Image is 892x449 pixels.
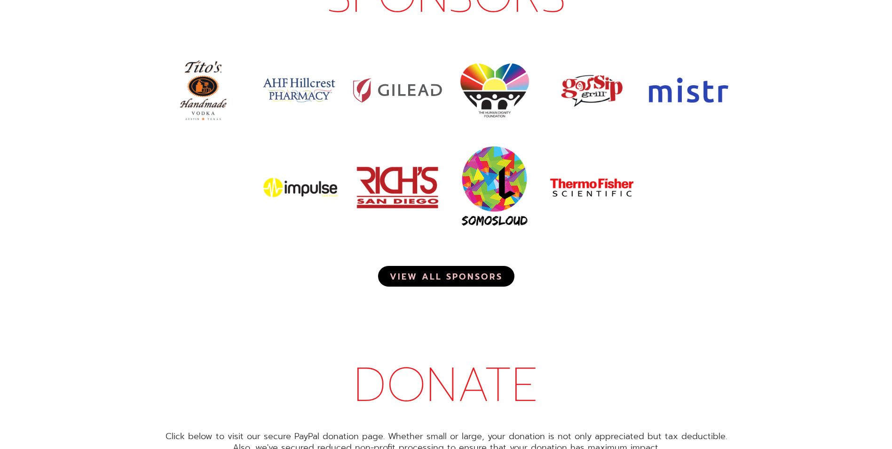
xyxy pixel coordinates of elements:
[378,266,514,287] a: VIEW ALL SPONSORS
[543,139,640,236] img: Thermo Fisher Scientific
[543,42,640,139] img: Gossip Grill
[252,139,349,236] img: Impulse San Diego
[155,362,738,409] h1: Donate
[446,42,544,139] img: Human Dignity Foundation
[155,42,252,139] img: Tito's Handmade Vodka
[349,42,446,139] img: Gilead
[252,42,349,139] img: AHF Hillcrest Pharmacy
[446,139,544,236] img: SOMOSLOUD
[349,139,446,236] img: RICH'S SAN DIEGO
[640,42,738,139] img: Mistr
